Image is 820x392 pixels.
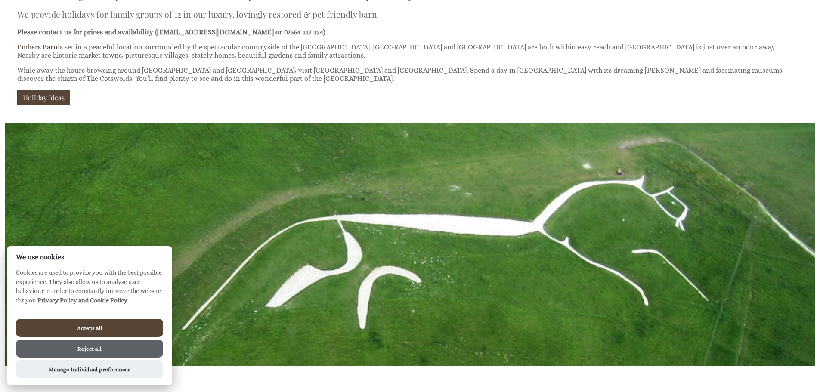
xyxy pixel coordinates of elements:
[17,28,325,36] strong: Please contact us for prices and availability ([EMAIL_ADDRESS][DOMAIN_NAME] or 07554 117 124)
[17,8,792,21] h2: We provide holidays for family groups of 12 in our luxury, lovingly restored & pet friendly barn
[17,43,58,51] a: Embers Barn
[16,340,163,358] button: Reject all
[16,360,163,378] button: Manage Individual preferences
[7,268,172,312] p: Cookies are used to provide you with the best possible experience. They also allow us to analyse ...
[17,66,792,83] p: While away the hours browsing around [GEOGRAPHIC_DATA] and [GEOGRAPHIC_DATA], visit [GEOGRAPHIC_D...
[37,297,127,304] a: Privacy Policy and Cookie Policy
[17,90,70,105] a: Holiday Ideas
[16,319,163,337] button: Accept all
[17,43,792,59] p: is set in a peaceful location surrounded by the spectacular countryside of the [GEOGRAPHIC_DATA]....
[7,253,172,261] h2: We use cookies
